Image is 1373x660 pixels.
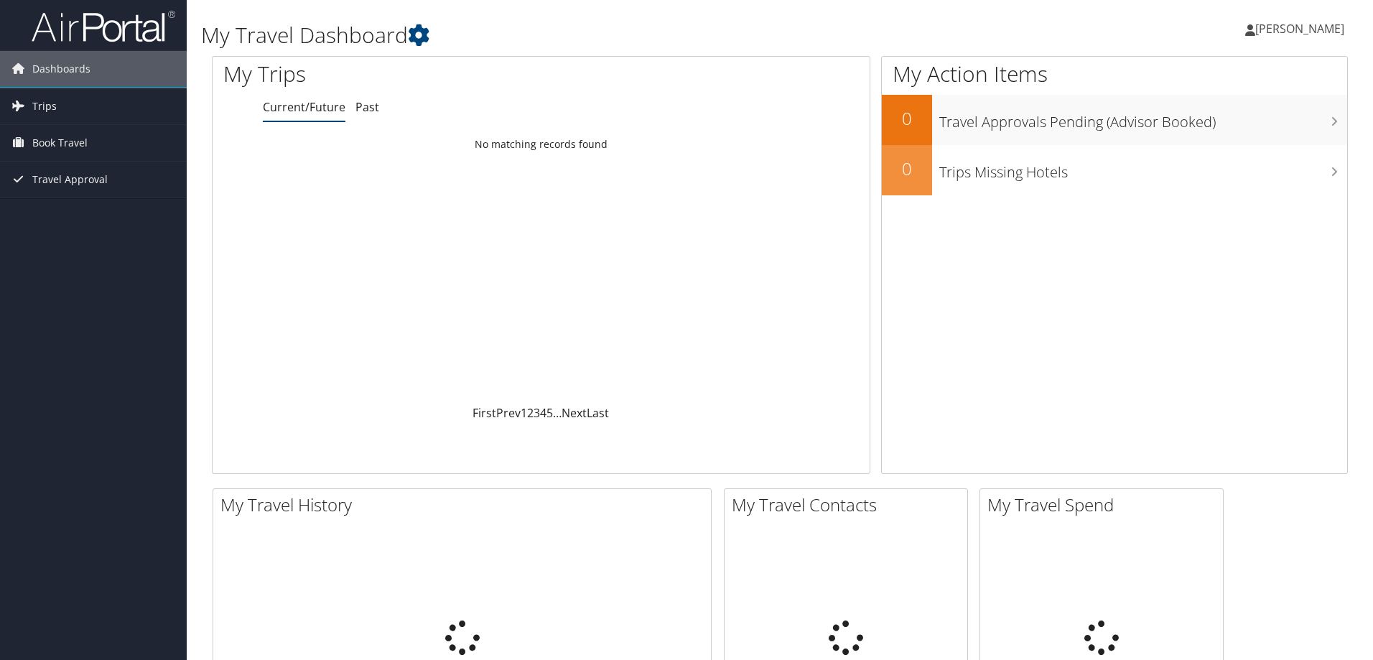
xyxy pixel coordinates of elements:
[587,405,609,421] a: Last
[1245,7,1359,50] a: [PERSON_NAME]
[32,162,108,197] span: Travel Approval
[882,157,932,181] h2: 0
[534,405,540,421] a: 3
[882,59,1347,89] h1: My Action Items
[201,20,973,50] h1: My Travel Dashboard
[213,131,870,157] td: No matching records found
[732,493,967,517] h2: My Travel Contacts
[263,99,345,115] a: Current/Future
[939,105,1347,132] h3: Travel Approvals Pending (Advisor Booked)
[882,95,1347,145] a: 0Travel Approvals Pending (Advisor Booked)
[527,405,534,421] a: 2
[32,88,57,124] span: Trips
[355,99,379,115] a: Past
[32,125,88,161] span: Book Travel
[220,493,711,517] h2: My Travel History
[223,59,585,89] h1: My Trips
[546,405,553,421] a: 5
[1255,21,1344,37] span: [PERSON_NAME]
[939,155,1347,182] h3: Trips Missing Hotels
[32,51,90,87] span: Dashboards
[562,405,587,421] a: Next
[496,405,521,421] a: Prev
[32,9,175,43] img: airportal-logo.png
[473,405,496,421] a: First
[882,145,1347,195] a: 0Trips Missing Hotels
[540,405,546,421] a: 4
[882,106,932,131] h2: 0
[553,405,562,421] span: …
[987,493,1223,517] h2: My Travel Spend
[521,405,527,421] a: 1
